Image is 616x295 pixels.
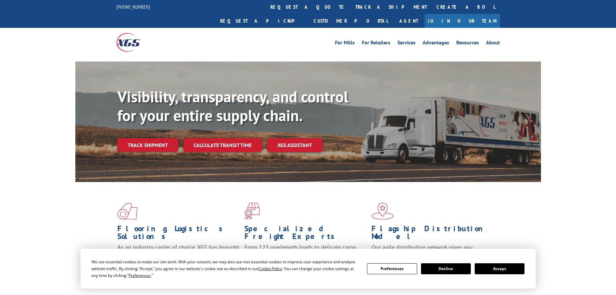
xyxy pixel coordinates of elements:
[244,244,367,272] p: From 123 overlength loads to delicate cargo, our experienced staff knows the best way to move you...
[244,225,367,244] h1: Specialized Freight Experts
[117,138,178,152] a: Track shipment
[372,244,491,259] span: Our agile distribution network gives you nationwide inventory management on demand.
[244,203,260,220] img: xgs-icon-focused-on-flooring-red
[421,263,471,274] button: Decline
[116,4,150,10] a: [PHONE_NUMBER]
[81,249,536,289] div: Cookie Consent Prompt
[372,225,494,244] h1: Flagship Distribution Model
[258,266,282,271] span: Cookie Policy
[215,14,309,28] a: Request a pickup
[425,14,500,28] a: Join Our Team
[117,203,137,220] img: xgs-icon-total-supply-chain-intelligence-red
[397,40,416,47] a: Services
[129,273,151,278] span: Preferences
[456,40,479,47] a: Resources
[486,40,500,47] a: About
[362,40,390,47] a: For Retailers
[117,86,348,125] b: Visibility, transparency, and control for your entire supply chain.
[475,263,524,274] button: Accept
[309,14,393,28] a: Customer Portal
[267,138,322,152] a: XGS ASSISTANT
[367,263,417,274] button: Preferences
[423,40,449,47] a: Advantages
[117,244,239,267] span: As an industry carrier of choice, XGS has brought innovation and dedication to flooring logistics...
[92,258,359,279] div: We use essential cookies to make our site work. With your consent, we may also use non-essential ...
[393,14,425,28] a: Agent
[372,203,394,220] img: xgs-icon-flagship-distribution-model-red
[335,40,355,47] a: For Mills
[183,138,262,152] a: Calculate transit time
[117,225,240,244] h1: Flooring Logistics Solutions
